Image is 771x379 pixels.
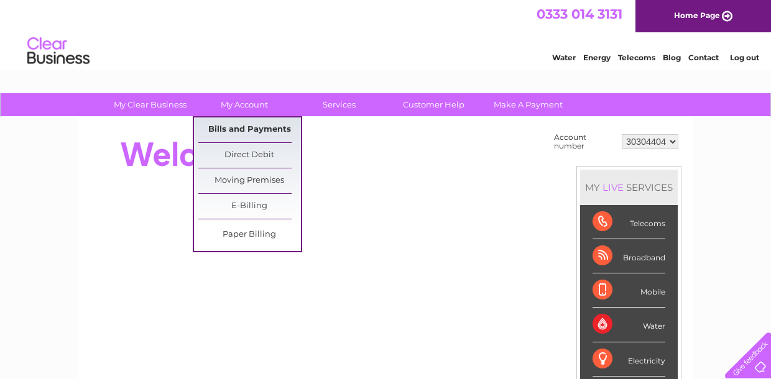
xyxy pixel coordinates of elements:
div: Clear Business is a trading name of Verastar Limited (registered in [GEOGRAPHIC_DATA] No. 3667643... [93,7,680,60]
img: logo.png [27,32,90,70]
a: Make A Payment [477,93,579,116]
div: Electricity [593,342,665,377]
a: My Account [193,93,296,116]
a: My Clear Business [99,93,201,116]
div: Water [593,308,665,342]
div: Broadband [593,239,665,273]
a: Water [552,53,576,62]
a: Customer Help [382,93,485,116]
a: Blog [663,53,681,62]
div: Mobile [593,273,665,308]
a: E-Billing [198,194,301,219]
div: Telecoms [593,205,665,239]
a: Direct Debit [198,143,301,168]
a: Contact [688,53,719,62]
a: Services [288,93,390,116]
a: 0333 014 3131 [537,6,622,22]
a: Paper Billing [198,222,301,247]
a: Moving Premises [198,168,301,193]
a: Log out [730,53,759,62]
div: LIVE [600,181,626,193]
a: Telecoms [618,53,655,62]
a: Energy [583,53,611,62]
div: MY SERVICES [580,170,678,205]
a: Bills and Payments [198,117,301,142]
td: Account number [551,130,619,153]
